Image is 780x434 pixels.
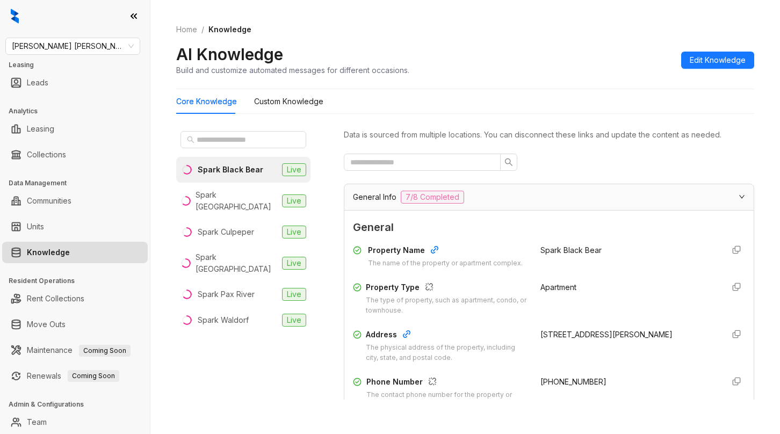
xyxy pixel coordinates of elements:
a: Leasing [27,118,54,140]
li: Collections [2,144,148,165]
h3: Leasing [9,60,150,70]
li: Leasing [2,118,148,140]
div: [STREET_ADDRESS][PERSON_NAME] [540,329,715,341]
div: Address [366,329,528,343]
a: Communities [27,190,71,212]
div: Spark Black Bear [198,164,263,176]
li: Renewals [2,365,148,387]
li: / [201,24,204,35]
span: search [187,136,194,143]
span: search [504,158,513,167]
a: Leads [27,72,48,93]
h2: AI Knowledge [176,44,283,64]
div: Phone Number [366,376,528,390]
span: Coming Soon [68,370,119,382]
h3: Resident Operations [9,276,150,286]
span: Live [282,226,306,238]
span: Live [282,288,306,301]
a: Home [174,24,199,35]
span: General Info [353,191,396,203]
li: Move Outs [2,314,148,335]
span: General [353,219,745,236]
div: Spark [GEOGRAPHIC_DATA] [196,251,278,275]
a: RenewalsComing Soon [27,365,119,387]
div: The name of the property or apartment complex. [368,258,523,269]
div: The contact phone number for the property or leasing office. [366,390,528,410]
a: Rent Collections [27,288,84,309]
a: Move Outs [27,314,66,335]
span: Apartment [540,283,576,292]
span: Knowledge [208,25,251,34]
span: Live [282,314,306,327]
div: Property Type [366,281,528,295]
div: Core Knowledge [176,96,237,107]
button: Edit Knowledge [681,52,754,69]
div: The physical address of the property, including city, state, and postal code. [366,343,528,363]
span: expanded [739,193,745,200]
div: General Info7/8 Completed [344,184,754,210]
a: Team [27,411,47,433]
img: logo [11,9,19,24]
li: Rent Collections [2,288,148,309]
div: Property Name [368,244,523,258]
a: Units [27,216,44,237]
li: Knowledge [2,242,148,263]
a: Knowledge [27,242,70,263]
div: Spark [GEOGRAPHIC_DATA] [196,189,278,213]
h3: Admin & Configurations [9,400,150,409]
span: Edit Knowledge [690,54,746,66]
div: Spark Pax River [198,288,255,300]
h3: Data Management [9,178,150,188]
span: Spark Black Bear [540,245,602,255]
div: Spark Waldorf [198,314,249,326]
a: Collections [27,144,66,165]
li: Units [2,216,148,237]
span: Gates Hudson [12,38,134,54]
span: Live [282,257,306,270]
span: 7/8 Completed [401,191,464,204]
div: Custom Knowledge [254,96,323,107]
span: [PHONE_NUMBER] [540,377,606,386]
h3: Analytics [9,106,150,116]
li: Communities [2,190,148,212]
li: Team [2,411,148,433]
div: The type of property, such as apartment, condo, or townhouse. [366,295,528,316]
div: Build and customize automated messages for different occasions. [176,64,409,76]
li: Maintenance [2,339,148,361]
span: Live [282,194,306,207]
li: Leads [2,72,148,93]
span: Coming Soon [79,345,131,357]
div: Spark Culpeper [198,226,254,238]
span: Live [282,163,306,176]
div: Data is sourced from multiple locations. You can disconnect these links and update the content as... [344,129,754,141]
